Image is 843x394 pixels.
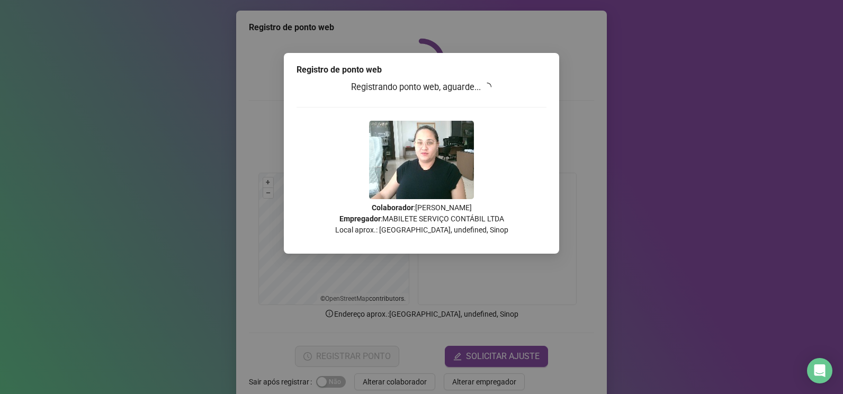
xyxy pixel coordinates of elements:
[297,80,546,94] h3: Registrando ponto web, aguarde...
[339,214,381,223] strong: Empregador
[482,82,493,93] span: loading
[297,64,546,76] div: Registro de ponto web
[297,202,546,236] p: : [PERSON_NAME] : MABILETE SERVIÇO CONTÁBIL LTDA Local aprox.: [GEOGRAPHIC_DATA], undefined, Sinop
[372,203,414,212] strong: Colaborador
[807,358,832,383] div: Open Intercom Messenger
[369,121,474,199] img: 2Q==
